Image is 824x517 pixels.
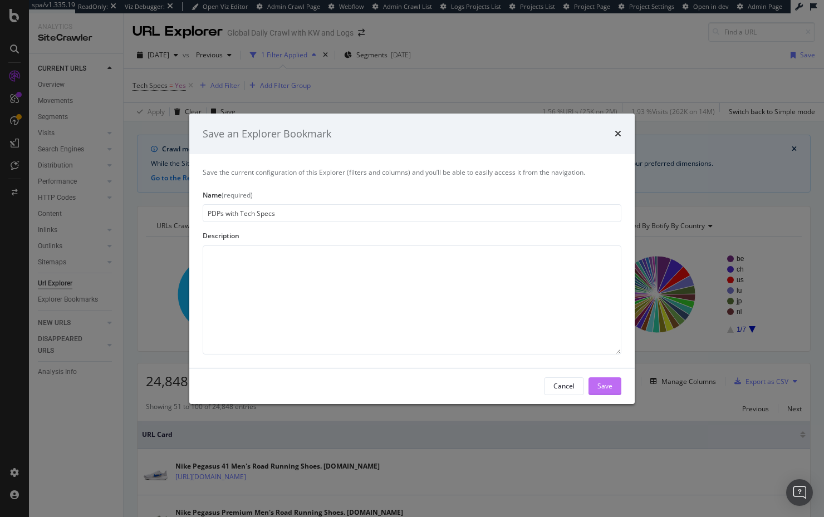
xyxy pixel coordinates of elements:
input: Enter a name [203,204,621,222]
div: Save the current configuration of this Explorer (filters and columns) and you’ll be able to easil... [203,168,621,177]
div: Save an Explorer Bookmark [203,126,331,141]
div: Description [203,231,621,240]
span: (required) [222,190,253,200]
span: Name [203,190,222,200]
div: Save [597,381,612,391]
div: times [615,126,621,141]
button: Cancel [544,377,584,395]
div: Cancel [553,381,575,391]
div: modal [189,113,635,403]
div: Open Intercom Messenger [786,479,813,506]
button: Save [588,377,621,395]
